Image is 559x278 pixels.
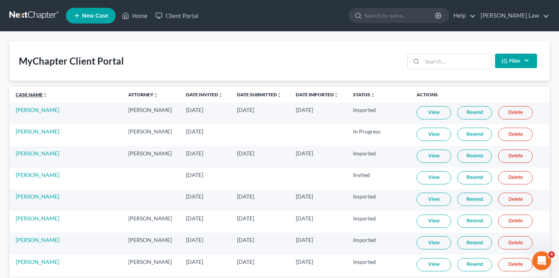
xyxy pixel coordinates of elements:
a: Delete [498,171,533,184]
a: Delete [498,215,533,228]
span: [DATE] [237,236,254,243]
a: Delete [498,106,533,119]
th: Actions [410,87,550,103]
a: Resend [457,236,492,249]
span: [DATE] [237,258,254,265]
a: Delete [498,128,533,141]
a: Attorneyunfold_more [128,92,158,97]
a: View [417,150,451,163]
span: New Case [82,13,108,19]
a: [PERSON_NAME] [16,236,59,243]
i: unfold_more [43,93,47,97]
span: [DATE] [296,215,313,222]
td: Imported [347,190,411,211]
span: [DATE] [186,236,203,243]
a: Delete [498,150,533,163]
i: unfold_more [218,93,223,97]
td: Imported [347,103,411,124]
span: [DATE] [186,193,203,200]
span: [DATE] [186,258,203,265]
a: View [417,193,451,206]
a: View [417,171,451,184]
input: Search by name... [364,8,436,23]
a: Resend [457,193,492,206]
span: 4 [548,251,555,258]
td: Imported [347,255,411,276]
i: unfold_more [370,93,375,97]
a: Resend [457,258,492,271]
iframe: Intercom live chat [532,251,551,270]
a: Delete [498,258,533,271]
a: View [417,236,451,249]
a: Delete [498,236,533,249]
td: [PERSON_NAME] [122,103,180,124]
span: [DATE] [237,193,254,200]
td: [PERSON_NAME] [122,255,180,276]
td: In Progress [347,124,411,146]
a: View [417,215,451,228]
a: [PERSON_NAME] [16,215,59,222]
a: Resend [457,106,492,119]
span: [DATE] [186,171,203,178]
a: Home [118,9,151,23]
i: unfold_more [153,93,158,97]
span: [DATE] [296,236,313,243]
span: [DATE] [186,128,203,135]
a: Date Invitedunfold_more [186,92,223,97]
a: Resend [457,215,492,228]
a: Statusunfold_more [353,92,375,97]
a: Resend [457,128,492,141]
td: Imported [347,211,411,233]
a: Resend [457,171,492,184]
span: [DATE] [296,107,313,113]
a: View [417,258,451,271]
a: Case Nameunfold_more [16,92,47,97]
i: unfold_more [334,93,339,97]
td: [PERSON_NAME] [122,211,180,233]
a: [PERSON_NAME] [16,258,59,265]
a: View [417,128,451,141]
td: Invited [347,168,411,189]
td: Imported [347,146,411,168]
td: [PERSON_NAME] [122,233,180,254]
input: Search... [422,54,492,69]
a: Client Portal [151,9,202,23]
a: Help [450,9,476,23]
a: Date Submittedunfold_more [237,92,282,97]
div: MyChapter Client Portal [19,55,124,67]
span: [DATE] [237,150,254,157]
td: [PERSON_NAME] [122,146,180,168]
button: Filter [495,54,537,68]
td: [PERSON_NAME] [122,124,180,146]
a: View [417,106,451,119]
span: [DATE] [296,150,313,157]
a: Date Importedunfold_more [296,92,339,97]
span: [DATE] [237,107,254,113]
span: [DATE] [186,150,203,157]
a: [PERSON_NAME] [16,193,59,200]
td: Imported [347,233,411,254]
a: [PERSON_NAME] [16,128,59,135]
span: [DATE] [237,215,254,222]
a: [PERSON_NAME] [16,107,59,113]
span: [DATE] [296,193,313,200]
span: [DATE] [296,258,313,265]
a: [PERSON_NAME] [16,150,59,157]
a: [PERSON_NAME] [16,171,59,178]
a: Resend [457,150,492,163]
i: unfold_more [277,93,282,97]
a: [PERSON_NAME] Law [477,9,549,23]
span: [DATE] [186,107,203,113]
span: [DATE] [186,215,203,222]
a: Delete [498,193,533,206]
